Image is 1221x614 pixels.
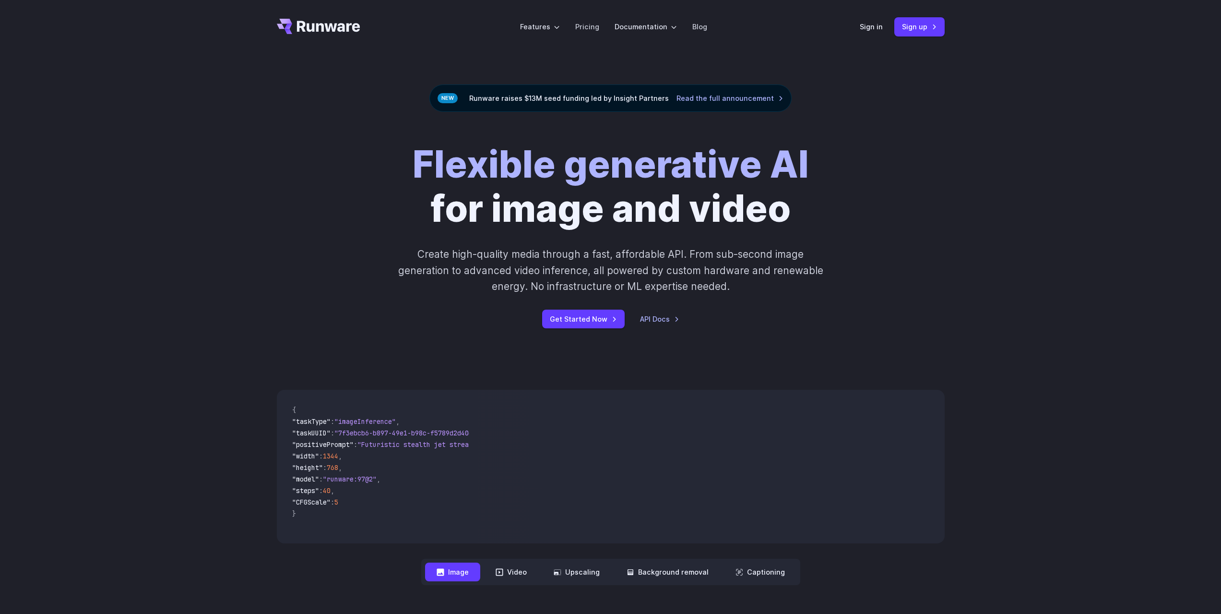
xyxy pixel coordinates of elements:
[331,429,334,437] span: :
[429,84,792,112] div: Runware raises $13M seed funding led by Insight Partners
[277,19,360,34] a: Go to /
[396,417,400,426] span: ,
[676,93,783,104] a: Read the full announcement
[692,21,707,32] a: Blog
[640,313,679,325] a: API Docs
[724,563,796,581] button: Captioning
[338,452,342,460] span: ,
[615,21,677,32] label: Documentation
[323,486,331,495] span: 40
[292,429,331,437] span: "taskUUID"
[331,498,334,506] span: :
[615,563,720,581] button: Background removal
[331,417,334,426] span: :
[354,440,357,449] span: :
[413,142,809,187] strong: Flexible generative AI
[894,17,945,36] a: Sign up
[542,563,611,581] button: Upscaling
[323,475,377,483] span: "runware:97@2"
[319,452,323,460] span: :
[397,246,824,294] p: Create high-quality media through a fast, affordable API. From sub-second image generation to adv...
[292,463,323,472] span: "height"
[413,143,809,231] h1: for image and video
[377,475,380,483] span: ,
[292,452,319,460] span: "width"
[338,463,342,472] span: ,
[575,21,599,32] a: Pricing
[334,417,396,426] span: "imageInference"
[292,406,296,414] span: {
[484,563,538,581] button: Video
[292,440,354,449] span: "positivePrompt"
[323,452,338,460] span: 1344
[334,498,338,506] span: 5
[331,486,334,495] span: ,
[292,475,319,483] span: "model"
[292,417,331,426] span: "taskType"
[292,509,296,518] span: }
[292,486,319,495] span: "steps"
[334,429,480,437] span: "7f3ebcb6-b897-49e1-b98c-f5789d2d40d7"
[319,486,323,495] span: :
[323,463,327,472] span: :
[292,498,331,506] span: "CFGScale"
[357,440,707,449] span: "Futuristic stealth jet streaking through a neon-lit cityscape with glowing purple exhaust"
[542,310,625,328] a: Get Started Now
[520,21,560,32] label: Features
[319,475,323,483] span: :
[860,21,883,32] a: Sign in
[327,463,338,472] span: 768
[425,563,480,581] button: Image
